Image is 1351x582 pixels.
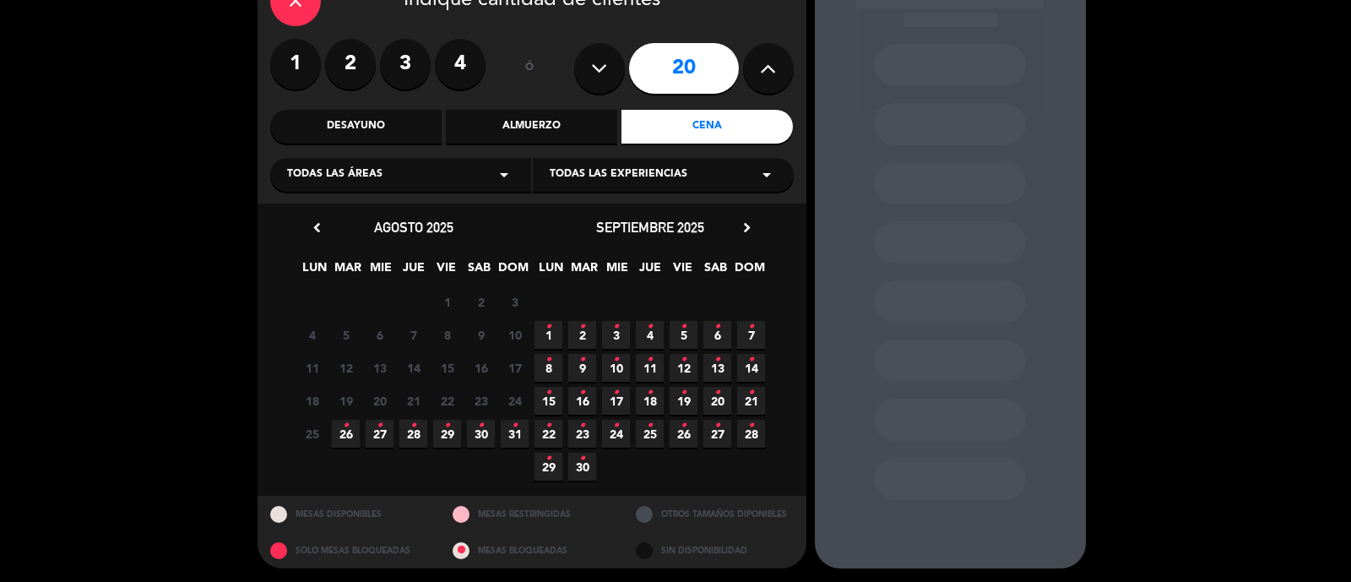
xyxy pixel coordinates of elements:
span: 2 [467,288,495,316]
div: ó [502,39,557,98]
span: 3 [602,321,630,349]
div: MESAS BLOQUEADAS [440,532,623,568]
span: agosto 2025 [374,219,453,236]
span: 21 [399,387,427,415]
div: Desayuno [270,110,442,144]
span: 4 [636,321,664,349]
span: LUN [301,258,328,286]
i: • [579,313,585,340]
i: • [579,412,585,439]
div: MESAS RESTRINGIDAS [440,496,623,532]
span: 7 [399,321,427,349]
span: 5 [670,321,697,349]
span: SAB [702,258,730,286]
span: 6 [366,321,393,349]
span: JUE [399,258,427,286]
i: • [545,445,551,472]
span: Todas las áreas [287,166,383,183]
span: 8 [534,354,562,382]
i: • [681,313,686,340]
i: • [410,412,416,439]
span: SAB [465,258,493,286]
span: DOM [735,258,762,286]
i: • [647,346,653,373]
span: MIE [603,258,631,286]
i: • [714,412,720,439]
span: 29 [433,420,461,448]
span: 12 [332,354,360,382]
span: 27 [703,420,731,448]
i: • [579,379,585,406]
i: • [613,313,619,340]
i: • [545,346,551,373]
i: • [545,379,551,406]
i: • [748,412,754,439]
span: 8 [433,321,461,349]
i: • [647,379,653,406]
div: SIN DISPONIBILIDAD [623,532,806,568]
span: 1 [433,288,461,316]
span: 17 [602,387,630,415]
i: • [579,445,585,472]
i: • [681,379,686,406]
span: 20 [703,387,731,415]
span: MAR [570,258,598,286]
span: 26 [332,420,360,448]
span: MIE [366,258,394,286]
span: 14 [737,354,765,382]
i: arrow_drop_down [494,165,514,185]
span: 16 [568,387,596,415]
span: 28 [399,420,427,448]
span: 18 [298,387,326,415]
i: • [748,313,754,340]
div: MESAS DISPONIBLES [258,496,441,532]
span: 17 [501,354,529,382]
i: • [478,412,484,439]
span: 25 [636,420,664,448]
span: 11 [298,354,326,382]
span: 21 [737,387,765,415]
span: 3 [501,288,529,316]
span: 5 [332,321,360,349]
i: • [613,412,619,439]
span: VIE [432,258,460,286]
span: 31 [501,420,529,448]
span: 23 [568,420,596,448]
i: • [714,346,720,373]
i: • [681,346,686,373]
div: OTROS TAMAÑOS DIPONIBLES [623,496,806,532]
label: 2 [325,39,376,90]
i: chevron_right [738,219,756,237]
i: • [647,313,653,340]
span: 25 [298,420,326,448]
span: 13 [703,354,731,382]
span: 12 [670,354,697,382]
i: • [748,379,754,406]
i: chevron_left [308,219,326,237]
i: • [512,412,518,439]
i: • [377,412,383,439]
i: • [714,313,720,340]
span: 20 [366,387,393,415]
span: MAR [334,258,361,286]
span: 1 [534,321,562,349]
span: 18 [636,387,664,415]
span: 9 [568,354,596,382]
i: arrow_drop_down [757,165,777,185]
label: 4 [435,39,486,90]
i: • [714,379,720,406]
span: 27 [366,420,393,448]
span: 22 [433,387,461,415]
span: 24 [501,387,529,415]
div: SOLO MESAS BLOQUEADAS [258,532,441,568]
span: septiembre 2025 [596,219,704,236]
label: 1 [270,39,321,90]
i: • [681,412,686,439]
span: 13 [366,354,393,382]
span: 28 [737,420,765,448]
span: DOM [498,258,526,286]
span: 9 [467,321,495,349]
span: 7 [737,321,765,349]
span: 26 [670,420,697,448]
span: 24 [602,420,630,448]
